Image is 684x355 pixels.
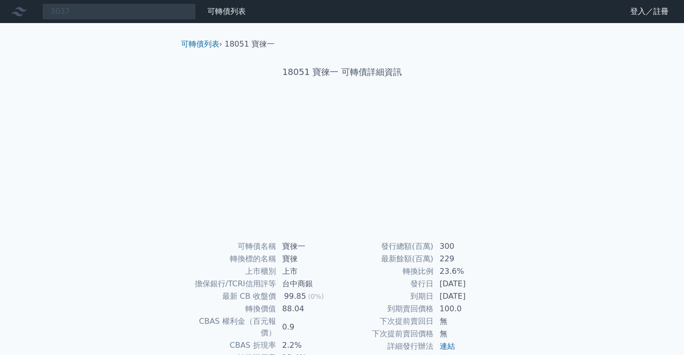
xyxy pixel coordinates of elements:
a: 可轉債列表 [181,39,219,49]
td: 上市 [276,265,342,278]
td: 轉換價值 [185,303,276,315]
td: 下次提前賣回價格 [342,328,434,340]
td: 下次提前賣回日 [342,315,434,328]
td: 上市櫃別 [185,265,276,278]
h1: 18051 寶徠一 可轉債詳細資訊 [173,65,511,79]
td: 0.9 [276,315,342,339]
td: 無 [434,328,500,340]
td: [DATE] [434,290,500,303]
td: 寶徠 [276,253,342,265]
a: 可轉債列表 [207,7,246,16]
td: CBAS 折現率 [185,339,276,352]
td: 2.2% [276,339,342,352]
td: 轉換標的名稱 [185,253,276,265]
a: 連結 [440,342,455,351]
td: 發行總額(百萬) [342,240,434,253]
td: 最新餘額(百萬) [342,253,434,265]
td: 台中商銀 [276,278,342,290]
a: 登入／註冊 [623,4,676,19]
td: 無 [434,315,500,328]
td: 23.6% [434,265,500,278]
span: (0%) [308,293,324,300]
td: 88.04 [276,303,342,315]
td: 100.0 [434,303,500,315]
td: 可轉債名稱 [185,240,276,253]
td: 最新 CB 收盤價 [185,290,276,303]
td: CBAS 權利金（百元報價） [185,315,276,339]
td: 擔保銀行/TCRI信用評等 [185,278,276,290]
td: 發行日 [342,278,434,290]
td: 轉換比例 [342,265,434,278]
td: 300 [434,240,500,253]
td: 寶徠一 [276,240,342,253]
input: 搜尋可轉債 代號／名稱 [42,3,196,20]
div: 99.85 [282,291,308,302]
td: [DATE] [434,278,500,290]
td: 到期賣回價格 [342,303,434,315]
td: 詳細發行辦法 [342,340,434,353]
li: 18051 寶徠一 [225,38,275,50]
li: › [181,38,222,50]
td: 到期日 [342,290,434,303]
td: 229 [434,253,500,265]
